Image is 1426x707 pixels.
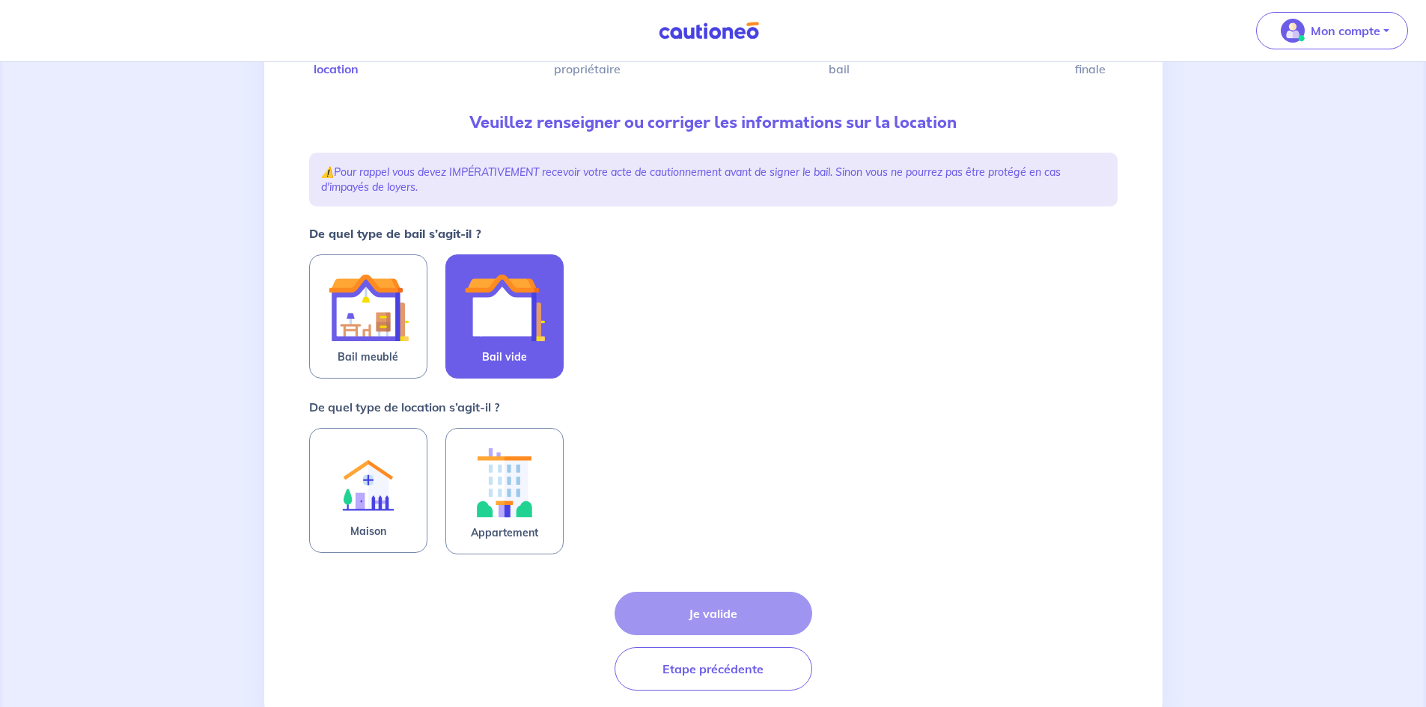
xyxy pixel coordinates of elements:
label: Informations location [321,45,351,75]
p: De quel type de location s’agit-il ? [309,398,499,416]
label: Informations bail [824,45,854,75]
img: illu_account_valid_menu.svg [1281,19,1305,43]
label: Validation finale [1076,45,1106,75]
span: Maison [350,522,386,540]
img: illu_rent.svg [328,441,409,522]
span: Bail vide [482,348,527,366]
button: illu_account_valid_menu.svgMon compte [1256,12,1408,49]
strong: De quel type de bail s’agit-il ? [309,226,481,241]
span: Bail meublé [338,348,398,366]
img: Cautioneo [653,22,765,40]
p: ⚠️ [321,165,1106,195]
p: Veuillez renseigner ou corriger les informations sur la location [309,111,1118,135]
img: illu_furnished_lease.svg [328,267,409,348]
img: illu_apartment.svg [464,441,545,524]
label: Informations propriétaire [573,45,603,75]
p: Mon compte [1311,22,1380,40]
button: Etape précédente [615,647,812,691]
em: Pour rappel vous devez IMPÉRATIVEMENT recevoir votre acte de cautionnement avant de signer le bai... [321,165,1061,194]
span: Appartement [471,524,538,542]
img: illu_empty_lease.svg [464,267,545,348]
